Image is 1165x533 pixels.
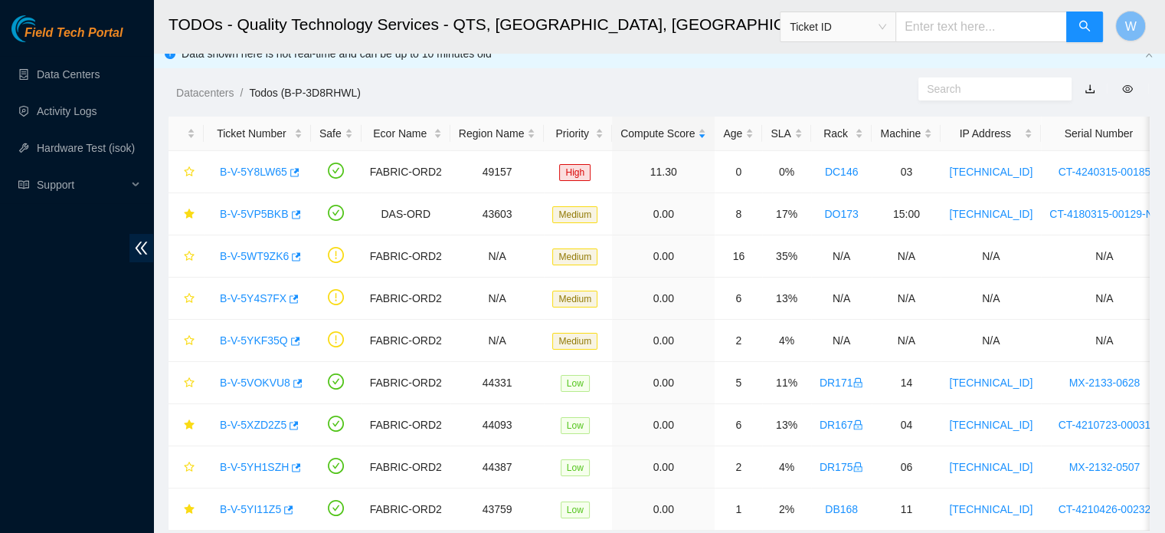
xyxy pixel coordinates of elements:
[949,208,1032,220] a: [TECHNICAL_ID]
[612,362,715,404] td: 0.00
[1058,419,1150,431] a: CT-4210723-00031
[941,278,1041,320] td: N/A
[552,333,597,350] span: Medium
[328,416,344,432] span: check-circle
[177,286,195,311] button: star
[362,320,450,362] td: FABRIC-ORD2
[811,320,872,362] td: N/A
[612,320,715,362] td: 0.00
[362,362,450,404] td: FABRIC-ORD2
[220,208,289,220] a: B-V-5VP5BKB
[552,248,597,265] span: Medium
[552,291,597,308] span: Medium
[220,503,281,515] a: B-V-5YI11Z5
[762,446,810,489] td: 4%
[872,193,941,235] td: 15:00
[362,489,450,531] td: FABRIC-ORD2
[762,404,810,446] td: 13%
[852,462,863,472] span: lock
[18,179,29,190] span: read
[184,293,195,305] span: star
[1058,166,1150,178] a: CT-4240315-00185
[612,278,715,320] td: 0.00
[872,278,941,320] td: N/A
[872,404,941,446] td: 04
[328,247,344,263] span: exclamation-circle
[362,151,450,193] td: FABRIC-ORD2
[561,502,590,518] span: Low
[872,320,941,362] td: N/A
[811,235,872,278] td: N/A
[1115,11,1146,41] button: W
[220,292,286,304] a: B-V-5Y4S7FX
[184,504,195,516] span: star
[177,160,195,184] button: star
[612,235,715,278] td: 0.00
[328,163,344,179] span: check-circle
[1073,77,1107,101] button: download
[762,362,810,404] td: 11%
[1066,12,1103,42] button: search
[715,278,762,320] td: 6
[715,404,762,446] td: 6
[220,250,289,262] a: B-V-5WT9ZK6
[612,446,715,489] td: 0.00
[1085,83,1095,95] a: download
[37,68,100,81] a: Data Centers
[328,500,344,516] span: check-circle
[450,151,545,193] td: 49157
[820,419,864,431] a: DR167lock
[220,377,290,389] a: B-V-5VOKVU8
[872,446,941,489] td: 06
[559,164,591,181] span: High
[184,166,195,179] span: star
[450,235,545,278] td: N/A
[715,193,762,235] td: 8
[11,15,77,42] img: Akamai Technologies
[184,251,195,263] span: star
[37,105,97,117] a: Activity Logs
[820,461,864,473] a: DR175lock
[220,334,288,347] a: B-V-5YKF35Q
[872,235,941,278] td: N/A
[715,446,762,489] td: 2
[715,151,762,193] td: 0
[762,278,810,320] td: 13%
[362,446,450,489] td: FABRIC-ORD2
[811,278,872,320] td: N/A
[240,87,243,99] span: /
[941,235,1041,278] td: N/A
[177,413,195,437] button: star
[362,404,450,446] td: FABRIC-ORD2
[450,404,545,446] td: 44093
[362,278,450,320] td: FABRIC-ORD2
[362,235,450,278] td: FABRIC-ORD2
[949,419,1032,431] a: [TECHNICAL_ID]
[552,206,597,223] span: Medium
[184,335,195,347] span: star
[450,193,545,235] td: 43603
[184,377,195,390] span: star
[825,166,859,178] a: DC146
[824,208,858,220] a: DO173
[762,235,810,278] td: 35%
[852,419,863,430] span: lock
[715,235,762,278] td: 16
[872,362,941,404] td: 14
[1078,20,1091,35] span: search
[715,489,762,531] td: 1
[328,205,344,221] span: check-circle
[25,26,123,41] span: Field Tech Portal
[1124,17,1136,36] span: W
[450,320,545,362] td: N/A
[895,12,1067,42] input: Enter text here...
[949,377,1032,389] a: [TECHNICAL_ID]
[450,446,545,489] td: 44387
[852,377,863,388] span: lock
[612,489,715,531] td: 0.00
[612,404,715,446] td: 0.00
[450,278,545,320] td: N/A
[177,497,195,521] button: star
[762,151,810,193] td: 0%
[177,370,195,395] button: star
